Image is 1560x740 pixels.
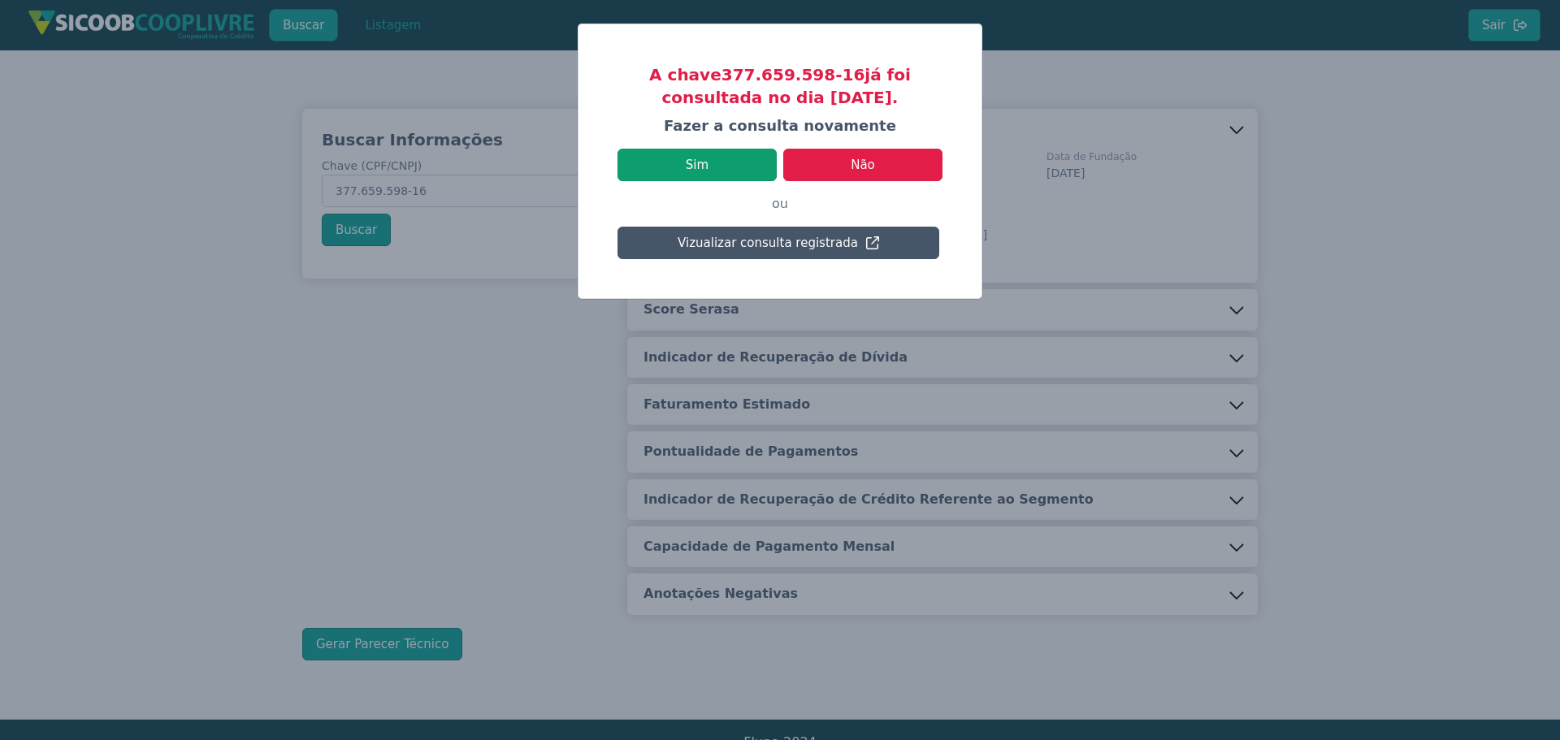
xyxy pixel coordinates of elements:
[783,149,942,181] button: Não
[617,227,939,259] button: Vizualizar consulta registrada
[617,181,942,227] p: ou
[617,149,777,181] button: Sim
[617,115,942,136] h4: Fazer a consulta novamente
[617,63,942,109] h3: A chave 377.659.598-16 já foi consultada no dia [DATE].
